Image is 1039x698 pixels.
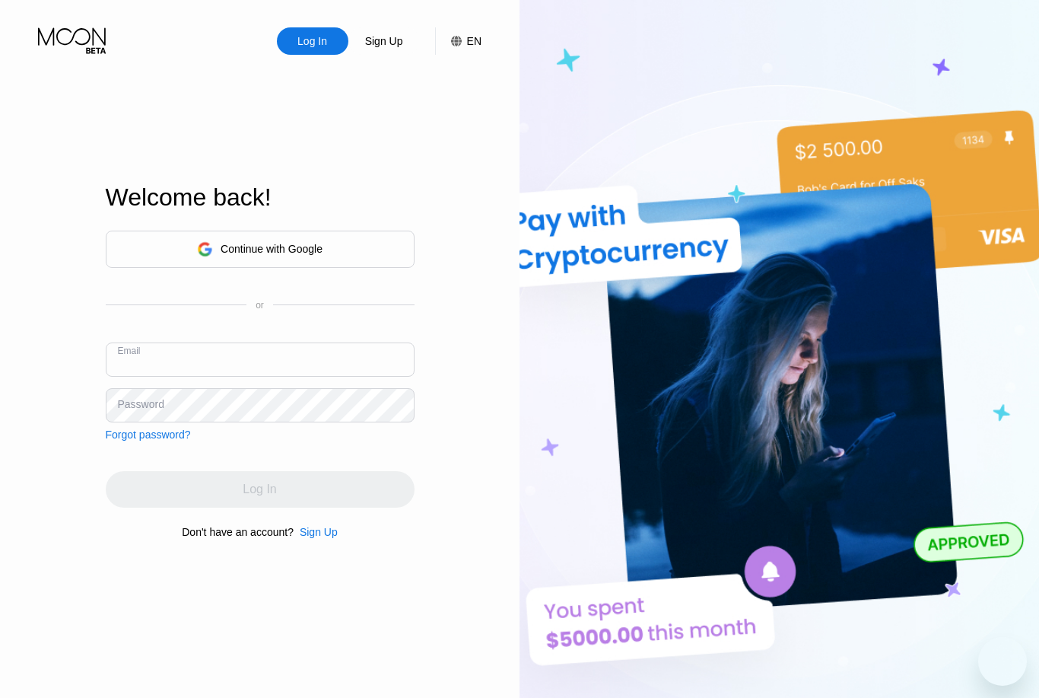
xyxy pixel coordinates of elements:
[435,27,481,55] div: EN
[106,183,415,212] div: Welcome back!
[300,526,338,538] div: Sign Up
[182,526,294,538] div: Don't have an account?
[348,27,420,55] div: Sign Up
[277,27,348,55] div: Log In
[294,526,338,538] div: Sign Up
[118,398,164,410] div: Password
[467,35,481,47] div: EN
[106,429,191,441] div: Forgot password?
[118,346,141,356] div: Email
[221,243,323,255] div: Continue with Google
[106,231,415,268] div: Continue with Google
[978,637,1027,686] iframe: Button to launch messaging window
[296,33,329,49] div: Log In
[364,33,405,49] div: Sign Up
[256,300,264,311] div: or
